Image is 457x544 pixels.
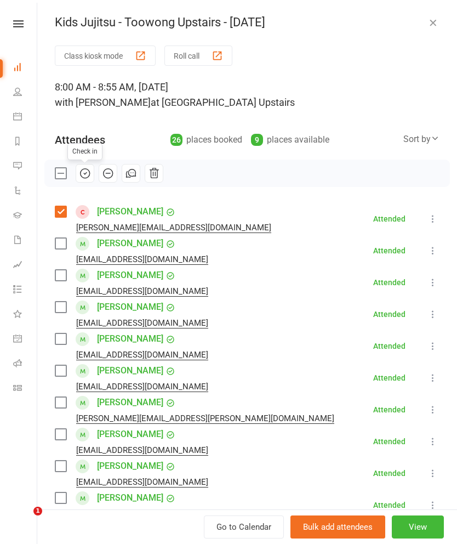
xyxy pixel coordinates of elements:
div: Attended [373,374,405,382]
a: [PERSON_NAME] [97,362,163,379]
div: 26 [170,134,182,146]
a: Go to Calendar [204,515,284,539]
a: Class kiosk mode [13,377,38,401]
a: [PERSON_NAME] [97,330,163,348]
div: Kids Jujitsu - Toowong Upstairs - [DATE] [37,15,457,30]
a: Calendar [13,105,38,130]
div: Attended [373,310,405,318]
iframe: Intercom live chat [11,507,37,533]
button: Bulk add attendees [290,515,385,539]
button: Roll call [164,46,232,66]
div: Attended [373,501,405,509]
div: 8:00 AM - 8:55 AM, [DATE] [55,80,439,110]
div: Attended [373,438,405,445]
a: [PERSON_NAME] [97,267,163,284]
span: at [GEOGRAPHIC_DATA] Upstairs [151,97,295,108]
div: Attended [373,247,405,254]
a: [PERSON_NAME] [97,394,163,411]
div: Attended [373,342,405,350]
a: [PERSON_NAME] [97,298,163,316]
div: Attended [373,406,405,413]
a: Assessments [13,253,38,278]
a: [PERSON_NAME] [97,203,163,220]
div: Sort by [403,132,439,146]
span: with [PERSON_NAME] [55,97,151,108]
a: [PERSON_NAME] [97,235,163,252]
div: Attended [373,279,405,286]
div: Attendees [55,132,105,148]
a: [PERSON_NAME] [97,489,163,507]
span: 1 [33,507,42,515]
div: Check in [67,143,102,160]
a: [PERSON_NAME] [97,426,163,443]
button: Class kiosk mode [55,46,156,66]
div: Attended [373,469,405,477]
a: What's New [13,303,38,327]
a: [PERSON_NAME] [97,457,163,475]
div: Attended [373,215,405,223]
button: View [392,515,444,539]
a: Roll call kiosk mode [13,352,38,377]
a: Reports [13,130,38,155]
a: People [13,81,38,105]
div: places booked [170,132,242,148]
a: General attendance kiosk mode [13,327,38,352]
div: 9 [251,134,263,146]
div: places available [251,132,329,148]
a: Dashboard [13,56,38,81]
